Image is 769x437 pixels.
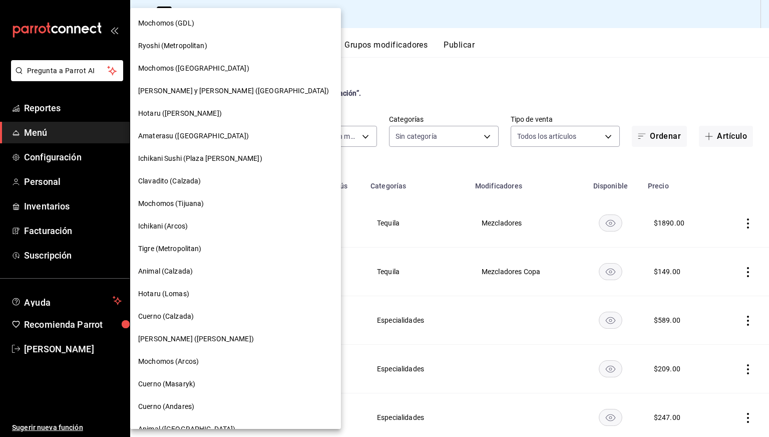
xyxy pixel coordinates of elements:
[138,401,194,412] span: Cuerno (Andares)
[138,379,195,389] span: Cuerno (Masaryk)
[138,131,249,141] span: Amaterasu ([GEOGRAPHIC_DATA])
[130,80,341,102] div: [PERSON_NAME] y [PERSON_NAME] ([GEOGRAPHIC_DATA])
[138,198,204,209] span: Mochomos (Tijuana)
[130,238,341,260] div: Tigre (Metropolitan)
[130,215,341,238] div: Ichikani (Arcos)
[130,283,341,305] div: Hotaru (Lomas)
[130,170,341,192] div: Clavadito (Calzada)
[138,221,188,232] span: Ichikani (Arcos)
[130,12,341,35] div: Mochomos (GDL)
[138,176,201,186] span: Clavadito (Calzada)
[138,334,254,344] span: [PERSON_NAME] ([PERSON_NAME])
[130,125,341,147] div: Amaterasu ([GEOGRAPHIC_DATA])
[138,41,207,51] span: Ryoshi (Metropolitan)
[130,305,341,328] div: Cuerno (Calzada)
[138,311,194,322] span: Cuerno (Calzada)
[130,350,341,373] div: Mochomos (Arcos)
[138,266,193,277] span: Animal (Calzada)
[138,86,329,96] span: [PERSON_NAME] y [PERSON_NAME] ([GEOGRAPHIC_DATA])
[130,35,341,57] div: Ryoshi (Metropolitan)
[130,102,341,125] div: Hotaru ([PERSON_NAME])
[138,108,222,119] span: Hotaru ([PERSON_NAME])
[130,192,341,215] div: Mochomos (Tijuana)
[138,289,189,299] span: Hotaru (Lomas)
[130,373,341,395] div: Cuerno (Masaryk)
[138,18,194,29] span: Mochomos (GDL)
[138,63,249,74] span: Mochomos ([GEOGRAPHIC_DATA])
[138,244,202,254] span: Tigre (Metropolitan)
[138,424,235,434] span: Animal ([GEOGRAPHIC_DATA])
[130,147,341,170] div: Ichikani Sushi (Plaza [PERSON_NAME])
[138,356,199,367] span: Mochomos (Arcos)
[138,153,262,164] span: Ichikani Sushi (Plaza [PERSON_NAME])
[130,328,341,350] div: [PERSON_NAME] ([PERSON_NAME])
[130,57,341,80] div: Mochomos ([GEOGRAPHIC_DATA])
[130,260,341,283] div: Animal (Calzada)
[130,395,341,418] div: Cuerno (Andares)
